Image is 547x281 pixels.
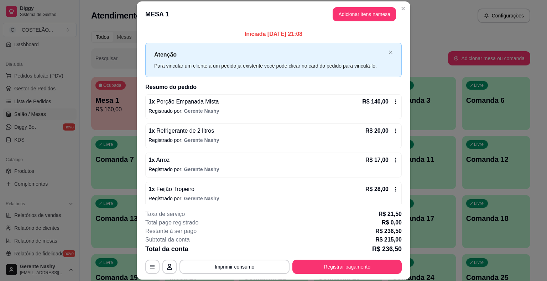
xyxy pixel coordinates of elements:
p: R$ 236,50 [372,244,402,254]
p: R$ 17,00 [365,156,389,164]
p: Registrado por: [149,137,398,144]
span: Arroz [155,157,170,163]
p: R$ 0,00 [382,218,402,227]
p: R$ 28,00 [365,185,389,193]
h2: Resumo do pedido [145,83,402,91]
p: Subtotal da conta [145,235,190,244]
p: Total da conta [145,244,188,254]
p: Restante à ser pago [145,227,197,235]
header: MESA 1 [137,1,410,27]
button: Registrar pagamento [292,260,402,274]
p: Registrado por: [149,166,398,173]
span: Gerente Nashy [184,196,219,201]
div: Para vincular um cliente a um pedido já existente você pode clicar no card do pedido para vinculá... [154,62,386,70]
p: Total pago registrado [145,218,198,227]
p: R$ 21,50 [379,210,402,218]
span: Gerente Nashy [184,108,219,114]
p: R$ 215,00 [375,235,402,244]
button: Close [397,3,409,14]
span: Refrigerante de 2 litros [155,128,214,134]
p: 1 x [149,156,170,164]
p: 1 x [149,127,214,135]
p: R$ 236,50 [375,227,402,235]
p: 1 x [149,185,194,193]
span: Porção Empanada Mista [155,99,219,105]
button: Imprimir consumo [179,260,290,274]
p: Registrado por: [149,107,398,115]
p: R$ 140,00 [362,97,389,106]
p: Registrado por: [149,195,398,202]
span: Gerente Nashy [184,166,219,172]
button: Adicionar itens namesa [333,7,396,21]
p: Iniciada [DATE] 21:08 [145,30,402,38]
button: close [389,50,393,55]
p: R$ 20,00 [365,127,389,135]
p: 1 x [149,97,219,106]
p: Atenção [154,50,386,59]
span: close [389,50,393,54]
span: Gerente Nashy [184,137,219,143]
p: Taxa de serviço [145,210,185,218]
span: Feijão Tropeiro [155,186,194,192]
